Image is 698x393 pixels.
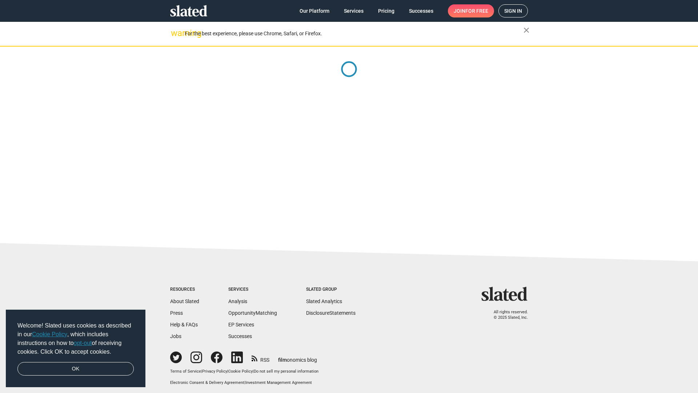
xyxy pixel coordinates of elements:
[306,298,342,304] a: Slated Analytics
[300,4,329,17] span: Our Platform
[245,380,312,385] a: Investment Management Agreement
[185,29,523,39] div: For the best experience, please use Chrome, Safari, or Firefox.
[228,322,254,327] a: EP Services
[228,287,277,293] div: Services
[344,4,364,17] span: Services
[338,4,369,17] a: Services
[170,380,244,385] a: Electronic Consent & Delivery Agreement
[378,4,394,17] span: Pricing
[170,287,199,293] div: Resources
[372,4,400,17] a: Pricing
[170,310,183,316] a: Press
[253,369,254,374] span: |
[170,298,199,304] a: About Slated
[254,369,318,374] button: Do not sell my personal information
[17,362,134,376] a: dismiss cookie message
[504,5,522,17] span: Sign in
[294,4,335,17] a: Our Platform
[409,4,433,17] span: Successes
[170,369,201,374] a: Terms of Service
[486,310,528,320] p: All rights reserved. © 2025 Slated, Inc.
[202,369,227,374] a: Privacy Policy
[306,310,356,316] a: DisclosureStatements
[448,4,494,17] a: Joinfor free
[228,369,253,374] a: Cookie Policy
[498,4,528,17] a: Sign in
[17,321,134,356] span: Welcome! Slated uses cookies as described in our , which includes instructions on how to of recei...
[228,333,252,339] a: Successes
[171,29,180,37] mat-icon: warning
[403,4,439,17] a: Successes
[170,322,198,327] a: Help & FAQs
[522,26,531,35] mat-icon: close
[170,333,181,339] a: Jobs
[278,357,287,363] span: film
[454,4,488,17] span: Join
[252,352,269,364] a: RSS
[228,298,247,304] a: Analysis
[228,310,277,316] a: OpportunityMatching
[244,380,245,385] span: |
[227,369,228,374] span: |
[306,287,356,293] div: Slated Group
[6,310,145,388] div: cookieconsent
[201,369,202,374] span: |
[74,340,92,346] a: opt-out
[32,331,67,337] a: Cookie Policy
[465,4,488,17] span: for free
[278,351,317,364] a: filmonomics blog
